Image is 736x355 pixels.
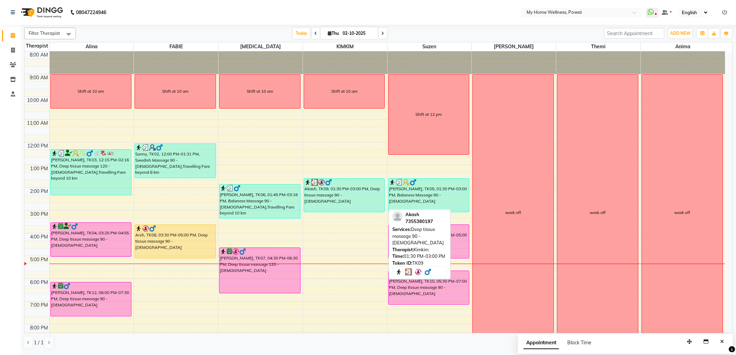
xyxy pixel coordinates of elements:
[670,31,690,36] span: ADD NEW
[293,28,310,39] span: Today
[590,210,606,216] div: week off
[674,210,690,216] div: week off
[247,88,273,94] div: Shift at 10 am
[78,88,104,94] div: Shift at 10 am
[51,282,131,316] div: [PERSON_NAME], TK12, 06:00 PM-07:30 PM, Deep tissue massage 90 - [DEMOGRAPHIC_DATA]
[29,165,49,172] div: 1:00 PM
[472,42,556,51] span: [PERSON_NAME]
[505,210,521,216] div: week off
[28,74,49,81] div: 9:00 AM
[162,88,188,94] div: Shift at 10 am
[135,225,216,258] div: Arsh, TK08, 03:30 PM-05:00 PM, Deep tissue massage 90 - [DEMOGRAPHIC_DATA]
[219,184,300,218] div: [PERSON_NAME], TK06, 01:45 PM-03:16 PM, Balanese Massage 90 - [DEMOGRAPHIC_DATA],Travelling Fare ...
[392,260,412,266] span: Token ID:
[29,211,49,218] div: 3:00 PM
[331,88,357,94] div: Shift at 10 am
[717,336,727,347] button: Close
[51,223,131,256] div: [PERSON_NAME], TK04, 03:25 PM-04:55 PM, Deep tissue massage 90 - [DEMOGRAPHIC_DATA]
[326,31,341,36] span: Thu
[76,3,106,22] b: 08047224946
[387,42,472,51] span: Suzen
[392,246,447,253] div: Kimkim
[567,339,591,346] span: Block Time
[29,279,49,286] div: 6:00 PM
[135,144,216,178] div: Sunny, TK02, 12:00 PM-01:31 PM, Swedish Massage 90 - [DEMOGRAPHIC_DATA],Travelling Fare beyond 8 km
[389,179,469,212] div: [PERSON_NAME], TK05, 01:30 PM-03:00 PM, Balanese Massage 90 - [DEMOGRAPHIC_DATA]
[405,212,419,217] span: Akash
[405,218,433,225] div: 7355380197
[28,51,49,59] div: 8:00 AM
[29,256,49,263] div: 5:00 PM
[29,30,60,36] span: Filter Therapist
[29,188,49,195] div: 2:00 PM
[26,97,49,104] div: 10:00 AM
[392,226,444,245] span: Deep tissue massage 90 - [DEMOGRAPHIC_DATA]
[604,28,664,39] input: Search Appointment
[392,253,404,259] span: Time:
[641,42,725,51] span: Anima
[50,42,134,51] span: Alina
[303,42,387,51] span: KIMKIM
[219,248,300,293] div: [PERSON_NAME], TK07, 04:30 PM-06:30 PM, Deep tissue massage 120 - [DEMOGRAPHIC_DATA]
[556,42,640,51] span: Themi
[523,337,559,349] span: Appointment
[29,302,49,309] div: 7:00 PM
[26,120,49,127] div: 11:00 AM
[218,42,303,51] span: [MEDICAL_DATA]
[415,111,442,118] div: Shift at 12 pm
[29,233,49,241] div: 4:00 PM
[24,42,49,50] div: Therapist
[29,324,49,332] div: 8:00 PM
[51,150,131,195] div: [PERSON_NAME], TK03, 12:15 PM-02:16 PM, Deep tissue massage 120 - [DEMOGRAPHIC_DATA],Travelling F...
[134,42,218,51] span: FABIE
[392,260,447,267] div: TK09
[341,28,375,39] input: 2025-10-02
[392,226,411,232] span: Services:
[389,271,469,304] div: [PERSON_NAME], TK10, 05:30 PM-07:00 PM, Deep tissue massage 90 - [DEMOGRAPHIC_DATA]
[392,211,403,222] img: profile
[392,253,447,260] div: 01:30 PM-03:00 PM
[668,29,692,38] button: ADD NEW
[26,142,49,150] div: 12:00 PM
[18,3,65,22] img: logo
[392,247,414,252] span: Therapist:
[34,339,43,346] span: 1 / 1
[304,179,385,212] div: Akash, TK09, 01:30 PM-03:00 PM, Deep tissue massage 90 - [DEMOGRAPHIC_DATA]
